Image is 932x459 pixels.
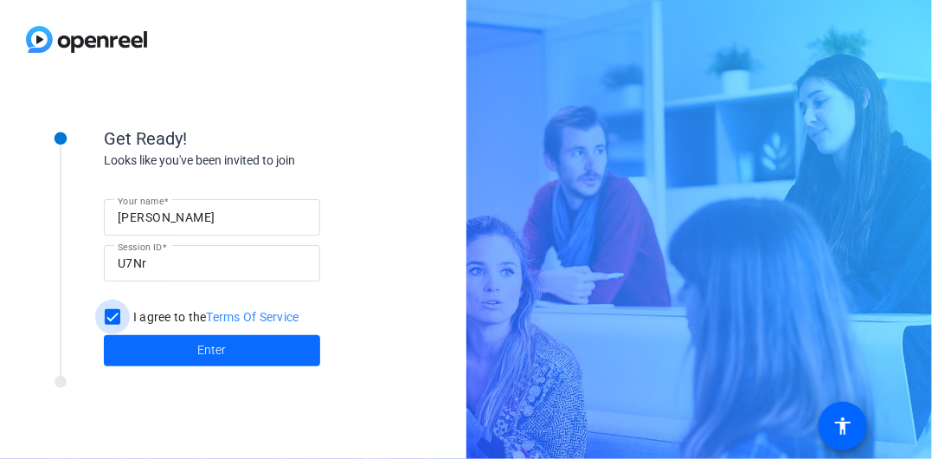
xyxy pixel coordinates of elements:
a: Terms Of Service [207,310,299,324]
button: Enter [104,335,320,366]
div: Get Ready! [104,126,450,152]
mat-label: Session ID [118,242,162,252]
label: I agree to the [130,308,299,326]
mat-icon: accessibility [832,416,853,436]
span: Enter [198,341,227,359]
div: Looks like you've been invited to join [104,152,450,170]
mat-label: Your name [118,196,164,206]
